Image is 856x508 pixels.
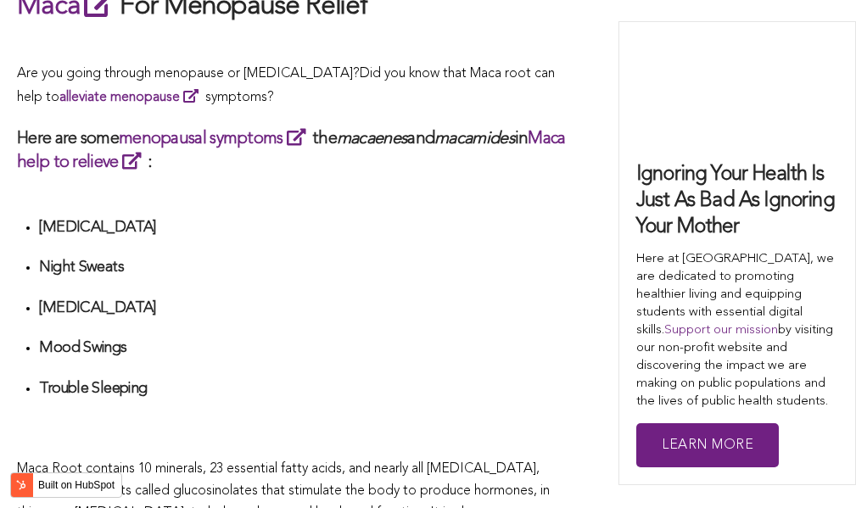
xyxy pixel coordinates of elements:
span: Are you going through menopause or [MEDICAL_DATA]? [17,67,360,81]
iframe: Chat Widget [771,427,856,508]
label: Built on HubSpot [31,474,121,496]
button: Built on HubSpot [10,472,122,498]
em: macamides [434,131,515,148]
h4: Night Sweats [39,258,568,277]
h4: [MEDICAL_DATA] [39,299,568,318]
a: Learn More [636,423,779,468]
a: alleviate menopause [59,91,205,104]
h4: Mood Swings [39,338,568,358]
h4: [MEDICAL_DATA] [39,218,568,237]
a: menopausal symptoms [119,131,312,148]
em: macaenes [337,131,407,148]
h3: Here are some the and in : [17,126,568,174]
h4: Trouble Sleeping [39,379,568,399]
img: HubSpot sprocket logo [11,475,31,495]
a: Maca help to relieve [17,131,566,171]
